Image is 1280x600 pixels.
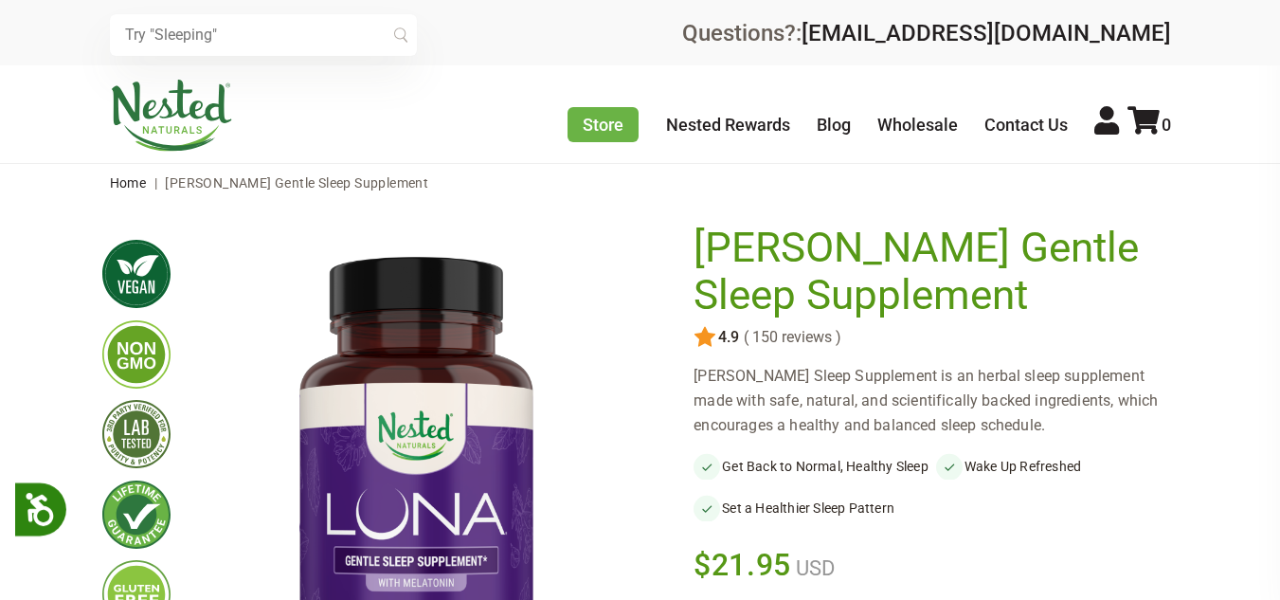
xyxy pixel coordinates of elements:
span: 0 [1162,115,1171,135]
span: ( 150 reviews ) [739,329,841,346]
span: USD [791,556,835,580]
nav: breadcrumbs [110,164,1171,202]
img: gmofree [102,320,171,389]
a: 0 [1127,115,1171,135]
div: Questions?: [682,22,1171,45]
span: 4.9 [716,329,739,346]
a: [EMAIL_ADDRESS][DOMAIN_NAME] [802,20,1171,46]
img: star.svg [694,326,716,349]
a: Blog [817,115,851,135]
img: Nested Naturals [110,80,233,152]
img: thirdpartytested [102,400,171,468]
a: Store [568,107,639,142]
a: Contact Us [984,115,1068,135]
img: vegan [102,240,171,308]
li: Wake Up Refreshed [936,453,1179,480]
div: [PERSON_NAME] Sleep Supplement is an herbal sleep supplement made with safe, natural, and scienti... [694,364,1178,438]
a: Wholesale [877,115,958,135]
span: $21.95 [694,544,791,586]
h1: [PERSON_NAME] Gentle Sleep Supplement [694,225,1168,318]
li: Set a Healthier Sleep Pattern [694,495,936,521]
span: [PERSON_NAME] Gentle Sleep Supplement [165,175,428,191]
a: Home [110,175,147,191]
li: Get Back to Normal, Healthy Sleep [694,453,936,480]
a: Nested Rewards [666,115,790,135]
input: Try "Sleeping" [110,14,417,56]
span: | [150,175,162,191]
